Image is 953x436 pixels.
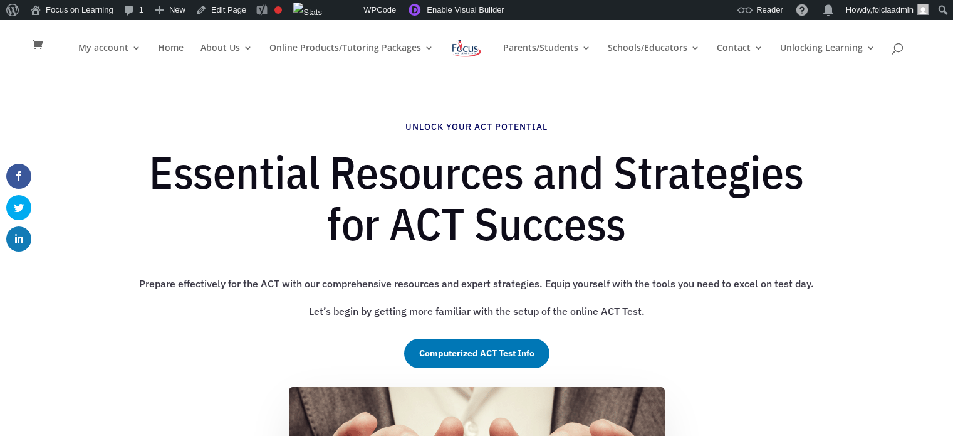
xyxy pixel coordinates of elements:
[780,43,875,73] a: Unlocking Learning
[269,43,434,73] a: Online Products/Tutoring Packages
[138,302,815,320] p: Let’s begin by getting more familiar with the setup of the online ACT Test.
[158,43,184,73] a: Home
[138,275,815,302] p: Prepare effectively for the ACT with our comprehensive resources and expert strategies. Equip you...
[293,3,322,23] img: Views over 48 hours. Click for more Jetpack Stats.
[608,43,700,73] a: Schools/Educators
[200,43,253,73] a: About Us
[274,6,282,14] div: Focus keyphrase not set
[503,43,591,73] a: Parents/Students
[872,5,914,14] span: folciaadmin
[404,339,549,369] a: Computerized ACT Test Info
[450,37,483,60] img: Focus on Learning
[138,121,815,140] h4: Unlock Your ACT Potential
[78,43,141,73] a: My account
[717,43,763,73] a: Contact
[138,146,815,257] h1: Essential Resources and Strategies for ACT Success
